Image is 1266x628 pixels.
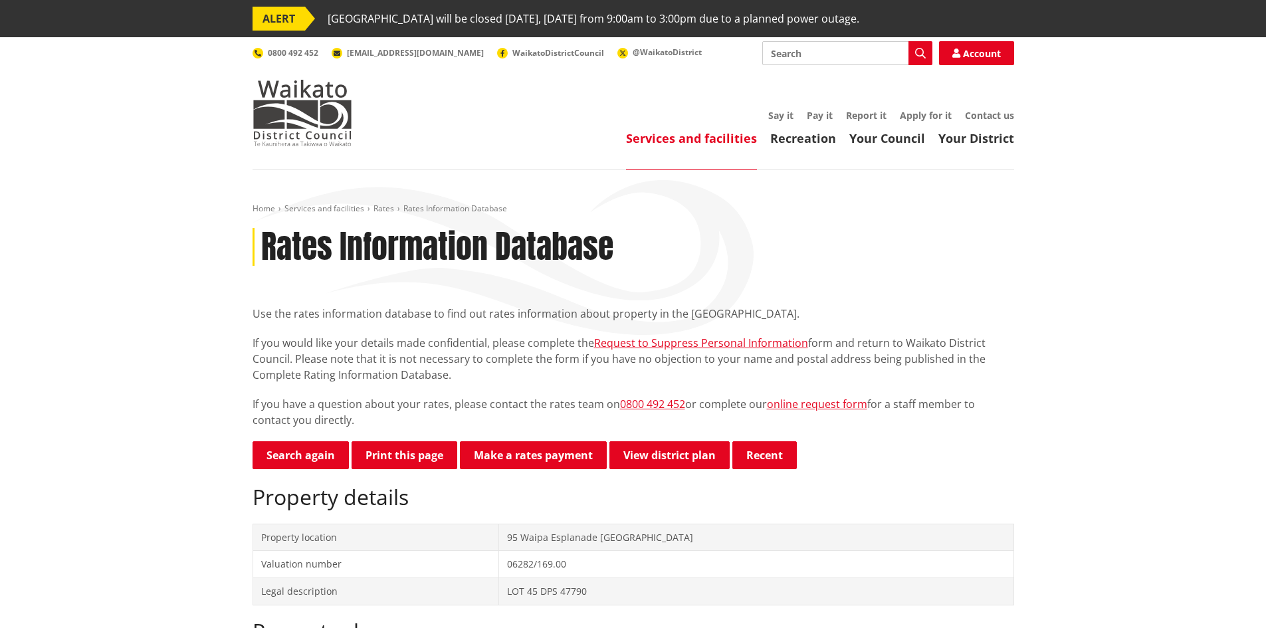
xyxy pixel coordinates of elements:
[626,130,757,146] a: Services and facilities
[497,47,604,58] a: WaikatoDistrictCouncil
[284,203,364,214] a: Services and facilities
[332,47,484,58] a: [EMAIL_ADDRESS][DOMAIN_NAME]
[770,130,836,146] a: Recreation
[900,109,952,122] a: Apply for it
[460,441,607,469] a: Make a rates payment
[768,109,793,122] a: Say it
[352,441,457,469] button: Print this page
[938,130,1014,146] a: Your District
[807,109,833,122] a: Pay it
[253,484,1014,510] h2: Property details
[633,47,702,58] span: @WaikatoDistrict
[617,47,702,58] a: @WaikatoDistrict
[762,41,932,65] input: Search input
[347,47,484,58] span: [EMAIL_ADDRESS][DOMAIN_NAME]
[373,203,394,214] a: Rates
[732,441,797,469] button: Recent
[609,441,730,469] a: View district plan
[253,7,305,31] span: ALERT
[849,130,925,146] a: Your Council
[767,397,867,411] a: online request form
[499,577,1013,605] td: LOT 45 DPS 47790
[253,551,499,578] td: Valuation number
[939,41,1014,65] a: Account
[499,551,1013,578] td: 06282/169.00
[499,524,1013,551] td: 95 Waipa Esplanade [GEOGRAPHIC_DATA]
[253,203,1014,215] nav: breadcrumb
[253,203,275,214] a: Home
[846,109,887,122] a: Report it
[403,203,507,214] span: Rates Information Database
[512,47,604,58] span: WaikatoDistrictCouncil
[268,47,318,58] span: 0800 492 452
[620,397,685,411] a: 0800 492 452
[594,336,808,350] a: Request to Suppress Personal Information
[253,441,349,469] a: Search again
[253,577,499,605] td: Legal description
[253,47,318,58] a: 0800 492 452
[328,7,859,31] span: [GEOGRAPHIC_DATA] will be closed [DATE], [DATE] from 9:00am to 3:00pm due to a planned power outage.
[965,109,1014,122] a: Contact us
[253,335,1014,383] p: If you would like your details made confidential, please complete the form and return to Waikato ...
[253,306,1014,322] p: Use the rates information database to find out rates information about property in the [GEOGRAPHI...
[253,524,499,551] td: Property location
[261,228,613,266] h1: Rates Information Database
[253,396,1014,428] p: If you have a question about your rates, please contact the rates team on or complete our for a s...
[253,80,352,146] img: Waikato District Council - Te Kaunihera aa Takiwaa o Waikato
